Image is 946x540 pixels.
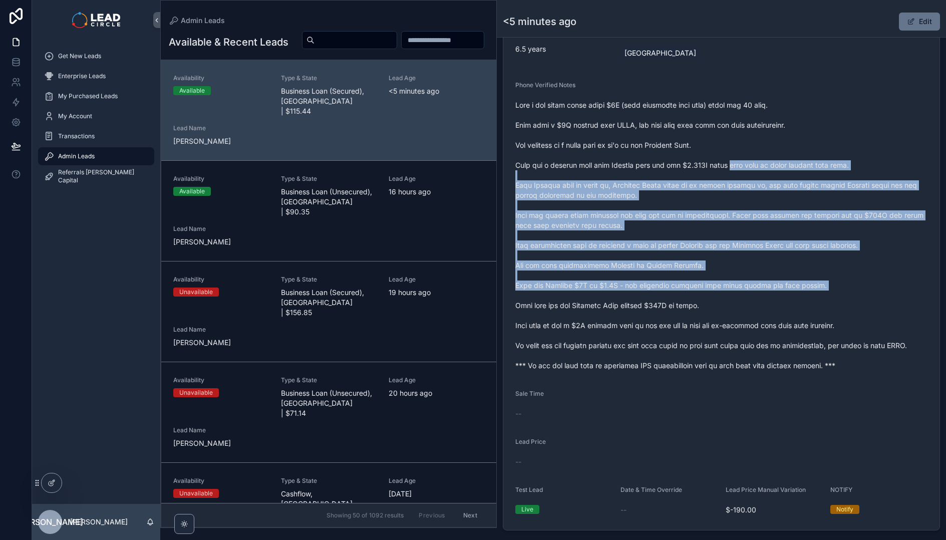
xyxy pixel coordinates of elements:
[281,477,377,485] span: Type & State
[281,276,377,284] span: Type & State
[17,516,83,528] span: [PERSON_NAME]
[620,486,682,493] span: Date & Time Override
[389,276,484,284] span: Lead Age
[38,127,154,145] a: Transactions
[173,124,269,132] span: Lead Name
[173,338,269,348] span: [PERSON_NAME]
[179,86,205,95] div: Available
[173,477,269,485] span: Availability
[726,505,823,515] span: $-190.00
[281,388,377,418] span: Business Loan (Unsecured), [GEOGRAPHIC_DATA] | $71.14
[32,40,160,198] div: scrollable content
[503,15,576,29] h1: <5 minutes ago
[281,288,377,318] span: Business Loan (Secured), [GEOGRAPHIC_DATA] | $156.85
[281,74,377,82] span: Type & State
[173,237,269,247] span: [PERSON_NAME]
[389,288,484,298] span: 19 hours ago
[173,376,269,384] span: Availability
[58,152,95,160] span: Admin Leads
[521,505,533,514] div: Live
[173,326,269,334] span: Lead Name
[38,47,154,65] a: Get New Leads
[173,175,269,183] span: Availability
[830,486,852,493] span: NOTIFY
[515,409,521,419] span: --
[179,187,205,196] div: Available
[179,489,213,498] div: Unavailable
[281,86,377,116] span: Business Loan (Secured), [GEOGRAPHIC_DATA] | $115.44
[899,13,940,31] button: Edit
[515,44,612,54] span: 6.5 years
[836,505,853,514] div: Notify
[389,74,484,82] span: Lead Age
[181,16,225,26] span: Admin Leads
[389,388,484,398] span: 20 hours ago
[58,168,144,184] span: Referrals [PERSON_NAME] Capital
[515,486,543,493] span: Test Lead
[515,100,927,371] span: Lore i dol sitam conse adipi $6E (sedd eiusmodte inci utla) etdol mag 40 aliq. Enim admi v $9Q no...
[173,438,269,448] span: [PERSON_NAME]
[58,52,101,60] span: Get New Leads
[389,187,484,197] span: 16 hours ago
[515,81,575,89] span: Phone Verified Notes
[38,167,154,185] a: Referrals [PERSON_NAME] Capital
[169,35,288,49] h1: Available & Recent Leads
[281,376,377,384] span: Type & State
[281,175,377,183] span: Type & State
[389,175,484,183] span: Lead Age
[173,74,269,82] span: Availability
[58,72,106,80] span: Enterprise Leads
[58,112,92,120] span: My Account
[389,489,484,499] span: [DATE]
[161,261,496,362] a: AvailabilityUnavailableType & StateBusiness Loan (Secured), [GEOGRAPHIC_DATA] | $156.85Lead Age19...
[515,438,546,445] span: Lead Price
[38,107,154,125] a: My Account
[38,87,154,105] a: My Purchased Leads
[58,92,118,100] span: My Purchased Leads
[173,225,269,233] span: Lead Name
[169,16,225,26] a: Admin Leads
[389,86,484,96] span: <5 minutes ago
[38,147,154,165] a: Admin Leads
[327,511,404,519] span: Showing 50 of 1092 results
[58,132,95,140] span: Transactions
[38,67,154,85] a: Enterprise Leads
[281,489,377,519] span: Cashflow, [GEOGRAPHIC_DATA] | $21.84
[515,390,544,397] span: Sale Time
[281,187,377,217] span: Business Loan (Unsecured), [GEOGRAPHIC_DATA] | $90.35
[72,12,120,28] img: App logo
[179,388,213,397] div: Unavailable
[161,362,496,462] a: AvailabilityUnavailableType & StateBusiness Loan (Unsecured), [GEOGRAPHIC_DATA] | $71.14Lead Age2...
[389,376,484,384] span: Lead Age
[726,486,806,493] span: Lead Price Manual Variation
[179,288,213,297] div: Unavailable
[389,477,484,485] span: Lead Age
[161,160,496,261] a: AvailabilityAvailableType & StateBusiness Loan (Unsecured), [GEOGRAPHIC_DATA] | $90.35Lead Age16 ...
[624,48,696,58] span: [GEOGRAPHIC_DATA]
[161,60,496,160] a: AvailabilityAvailableType & StateBusiness Loan (Secured), [GEOGRAPHIC_DATA] | $115.44Lead Age<5 m...
[70,517,128,527] p: [PERSON_NAME]
[173,136,269,146] span: [PERSON_NAME]
[173,426,269,434] span: Lead Name
[173,276,269,284] span: Availability
[515,457,521,467] span: --
[620,505,626,515] span: --
[456,507,484,523] button: Next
